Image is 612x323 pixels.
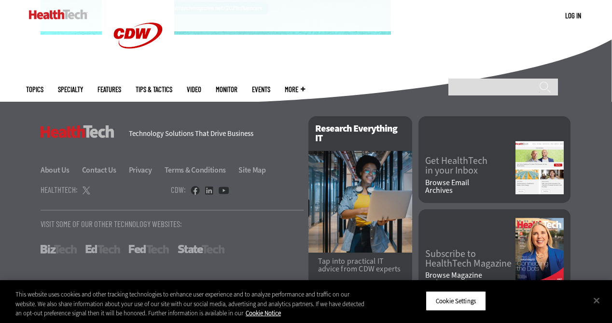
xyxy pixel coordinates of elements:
div: This website uses cookies and other tracking technologies to enhance user experience and to analy... [15,290,367,318]
a: Subscribe toHealthTech Magazine [425,249,515,269]
a: Browse EmailArchives [425,179,515,194]
img: newsletter screenshot [515,141,564,194]
span: Topics [26,86,43,93]
img: Summer 2025 cover [515,218,564,282]
a: Contact Us [82,165,127,175]
a: About Us [41,165,81,175]
a: Site Map [238,165,266,175]
img: Home [29,10,87,19]
p: Tap into practical IT advice from CDW experts [318,257,403,273]
a: EdTech [85,245,120,254]
a: FedTech [129,245,169,254]
a: Events [252,86,270,93]
button: Cookie Settings [426,291,486,311]
a: Privacy [129,165,163,175]
a: More information about your privacy [246,309,281,317]
h3: HealthTech [41,125,114,138]
h4: Technology Solutions That Drive Business [129,130,296,137]
a: Get HealthTechin your Inbox [425,156,515,175]
a: StateTech [178,245,224,254]
a: MonITor [216,86,237,93]
h2: Research Everything IT [308,116,412,151]
a: Features [97,86,121,93]
h4: HealthTech: [41,186,78,194]
span: Specialty [58,86,83,93]
h4: CDW: [171,186,186,194]
a: Log in [565,11,581,20]
div: User menu [565,11,581,21]
a: Video [187,86,201,93]
a: Browse MagazineArchives [425,271,515,287]
a: BizTech [41,245,77,254]
button: Close [586,290,607,311]
span: More [285,86,305,93]
a: CDW [102,64,174,74]
a: Terms & Conditions [165,165,237,175]
a: Tips & Tactics [136,86,172,93]
p: Visit Some Of Our Other Technology Websites: [41,220,304,228]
